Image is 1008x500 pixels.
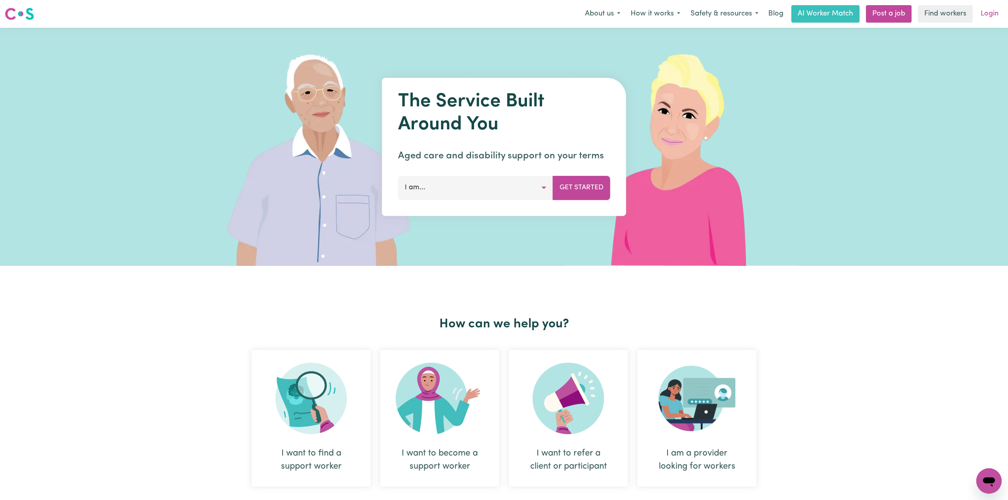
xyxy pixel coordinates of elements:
div: I am a provider looking for workers [656,447,737,473]
div: I want to refer a client or participant [528,447,609,473]
a: Login [976,5,1003,23]
div: I want to refer a client or participant [509,350,628,487]
img: Refer [533,363,604,434]
div: I want to find a support worker [252,350,371,487]
button: Get Started [553,176,610,200]
button: I am... [398,176,553,200]
a: Blog [764,5,788,23]
h2: How can we help you? [247,317,761,332]
img: Careseekers logo [5,7,34,21]
button: Safety & resources [685,6,764,22]
img: Provider [658,363,735,434]
img: Become Worker [396,363,484,434]
div: I am a provider looking for workers [637,350,756,487]
a: Careseekers logo [5,5,34,23]
a: Post a job [866,5,912,23]
a: Find workers [918,5,973,23]
button: About us [580,6,625,22]
img: Search [275,363,347,434]
div: I want to become a support worker [380,350,499,487]
h1: The Service Built Around You [398,90,610,136]
button: How it works [625,6,685,22]
a: AI Worker Match [791,5,860,23]
iframe: Button to launch messaging window [976,468,1002,494]
p: Aged care and disability support on your terms [398,149,610,163]
div: I want to find a support worker [271,447,352,473]
div: I want to become a support worker [399,447,480,473]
